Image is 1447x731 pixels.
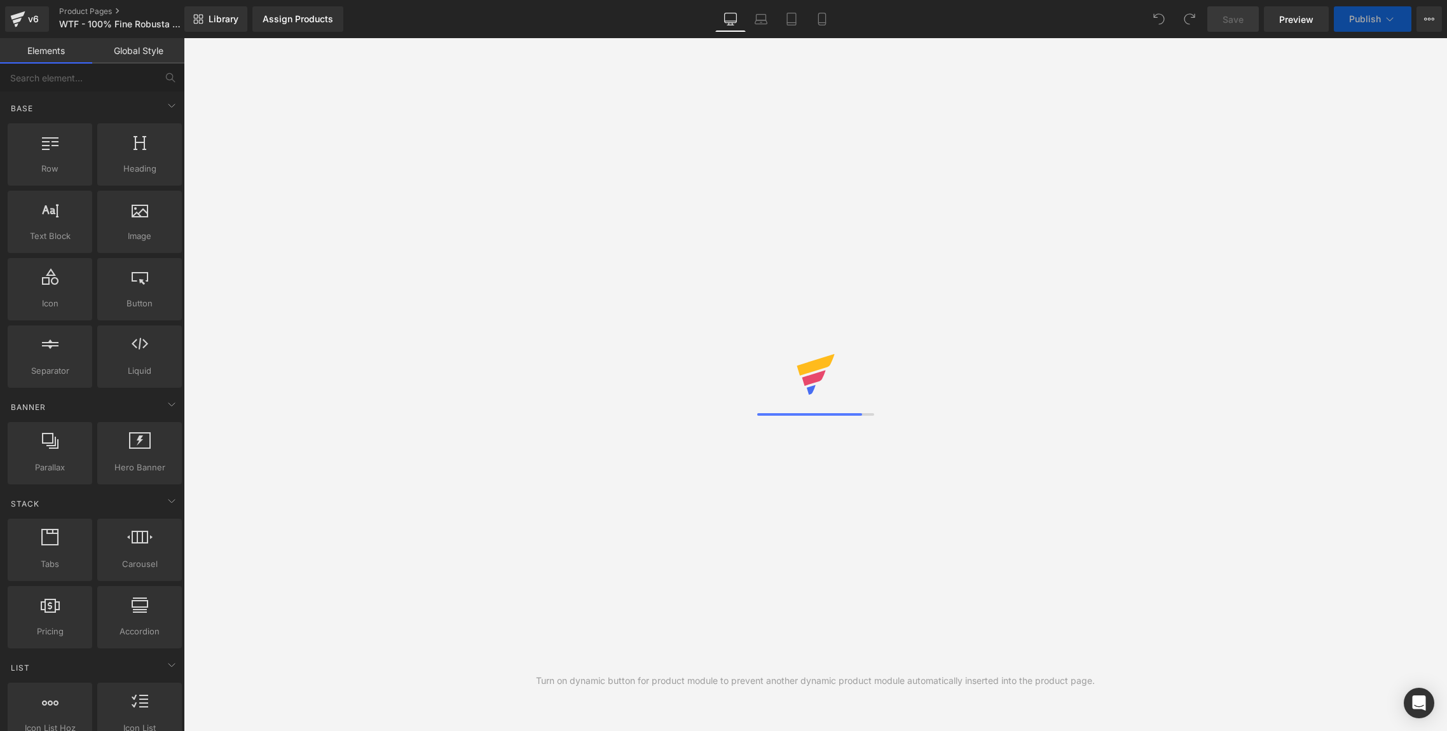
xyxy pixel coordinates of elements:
[1146,6,1172,32] button: Undo
[11,297,88,310] span: Icon
[11,162,88,175] span: Row
[1416,6,1442,32] button: More
[1349,14,1381,24] span: Publish
[536,674,1095,688] div: Turn on dynamic button for product module to prevent another dynamic product module automatically...
[25,11,41,27] div: v6
[11,364,88,378] span: Separator
[101,229,178,243] span: Image
[101,364,178,378] span: Liquid
[1404,688,1434,718] div: Open Intercom Messenger
[10,498,41,510] span: Stack
[807,6,837,32] a: Mobile
[715,6,746,32] a: Desktop
[59,19,181,29] span: WTF - 100% Fine Robusta Singel Estate Kaffeebohnen
[1334,6,1411,32] button: Publish
[1264,6,1329,32] a: Preview
[101,625,178,638] span: Accordion
[92,38,184,64] a: Global Style
[209,13,238,25] span: Library
[10,662,31,674] span: List
[11,461,88,474] span: Parallax
[746,6,776,32] a: Laptop
[59,6,205,17] a: Product Pages
[5,6,49,32] a: v6
[101,297,178,310] span: Button
[776,6,807,32] a: Tablet
[10,401,47,413] span: Banner
[11,229,88,243] span: Text Block
[1279,13,1313,26] span: Preview
[1223,13,1244,26] span: Save
[10,102,34,114] span: Base
[101,461,178,474] span: Hero Banner
[184,6,247,32] a: New Library
[263,14,333,24] div: Assign Products
[101,162,178,175] span: Heading
[1177,6,1202,32] button: Redo
[101,557,178,571] span: Carousel
[11,625,88,638] span: Pricing
[11,557,88,571] span: Tabs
